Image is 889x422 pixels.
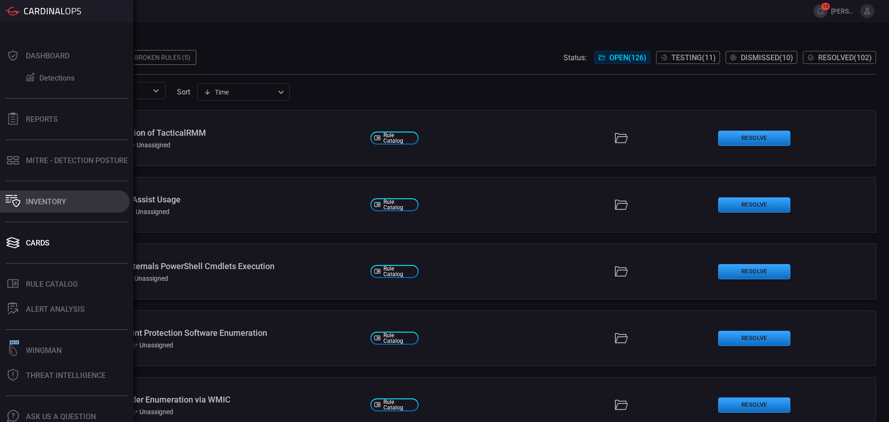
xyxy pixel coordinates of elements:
span: Rule Catalog [383,199,415,210]
div: Wingman [26,346,62,355]
button: Resolved(102) [803,51,876,64]
span: Open ( 126 ) [609,53,646,62]
div: Windows - Quick Assist Usage [69,195,363,204]
div: ALERT ANALYSIS [26,305,85,314]
button: Resolve [718,331,790,346]
button: Dismissed(10) [726,51,797,64]
div: Detections [39,74,75,82]
div: MITRE - Detection Posture [26,156,128,165]
button: Open [150,84,163,97]
div: Unassigned [130,408,173,416]
div: Broken Rules (5) [129,50,196,65]
button: Testing(11) [656,51,720,64]
span: Rule Catalog [383,399,415,410]
div: Windows - Endpoint Protection Software Enumeration [69,328,363,338]
span: [PERSON_NAME].nsonga [831,7,857,15]
span: 15 [821,3,830,10]
span: Status: [563,53,587,62]
div: Unassigned [126,208,169,215]
button: Resolve [718,197,790,213]
button: Resolve [718,264,790,279]
button: Resolve [718,131,790,146]
span: Rule Catalog [383,132,415,144]
span: Dismissed ( 10 ) [741,53,793,62]
div: Reports [26,115,58,124]
span: Rule Catalog [383,333,415,344]
button: Resolve [718,397,790,413]
span: Testing ( 11 ) [671,53,716,62]
div: Threat Intelligence [26,371,106,380]
div: Time [204,88,275,97]
span: Resolved ( 102 ) [818,53,872,62]
div: Inventory [26,197,66,206]
div: Unassigned [127,141,170,149]
div: Windows - Detection of TacticalRMM [69,128,363,138]
div: Cards [26,239,50,247]
div: Windows - Defender Enumeration via WMIC [69,395,363,404]
div: Ask Us A Question [26,412,96,421]
div: Unassigned [125,275,168,282]
button: Open(126) [594,51,651,64]
div: Rule Catalog [26,280,78,289]
button: 15 [814,4,827,18]
span: Rule Catalog [383,266,415,277]
div: Dashboard [26,51,69,60]
div: Unassigned [130,341,173,349]
label: sort [177,88,190,96]
div: Windows - AADInternals PowerShell Cmdlets Execution [69,261,363,271]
